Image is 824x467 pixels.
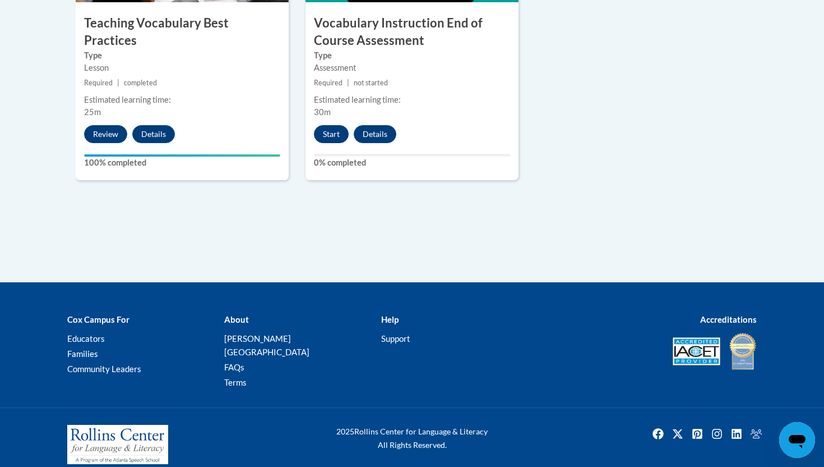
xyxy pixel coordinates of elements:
h3: Teaching Vocabulary Best Practices [76,15,289,49]
img: IDA® Accredited [729,332,757,371]
img: Instagram icon [708,425,726,443]
div: Estimated learning time: [84,94,280,106]
span: completed [124,79,157,87]
img: LinkedIn icon [728,425,746,443]
label: 100% completed [84,157,280,169]
span: not started [354,79,388,87]
div: Rollins Center for Language & Literacy All Rights Reserved. [294,425,530,452]
a: Instagram [708,425,726,443]
div: Estimated learning time: [314,94,510,106]
b: About [224,314,249,324]
a: Pinterest [688,425,706,443]
img: Twitter icon [669,425,687,443]
span: | [347,79,349,87]
div: Lesson [84,62,280,74]
b: Help [381,314,399,324]
a: Support [381,333,410,344]
button: Start [314,125,349,143]
img: Facebook icon [649,425,667,443]
iframe: Button to launch messaging window [779,422,815,458]
span: 30m [314,107,331,117]
a: Facebook Group [747,425,765,443]
h3: Vocabulary Instruction End of Course Assessment [305,15,519,49]
b: Cox Campus For [67,314,129,324]
span: 25m [84,107,101,117]
span: Required [84,79,113,87]
button: Details [132,125,175,143]
button: Review [84,125,127,143]
label: Type [84,49,280,62]
div: Assessment [314,62,510,74]
img: Rollins Center for Language & Literacy - A Program of the Atlanta Speech School [67,425,168,464]
div: Your progress [84,154,280,157]
b: Accreditations [700,314,757,324]
img: Accredited IACET® Provider [673,337,720,365]
span: Required [314,79,342,87]
a: Educators [67,333,105,344]
span: | [117,79,119,87]
span: 2025 [336,427,354,436]
a: Families [67,349,98,359]
a: Linkedin [728,425,746,443]
img: Facebook group icon [747,425,765,443]
a: Community Leaders [67,364,141,374]
button: Details [354,125,396,143]
label: 0% completed [314,157,510,169]
a: Facebook [649,425,667,443]
a: FAQs [224,362,244,372]
a: Twitter [669,425,687,443]
a: Terms [224,377,247,387]
img: Pinterest icon [688,425,706,443]
label: Type [314,49,510,62]
a: [PERSON_NAME][GEOGRAPHIC_DATA] [224,333,309,357]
